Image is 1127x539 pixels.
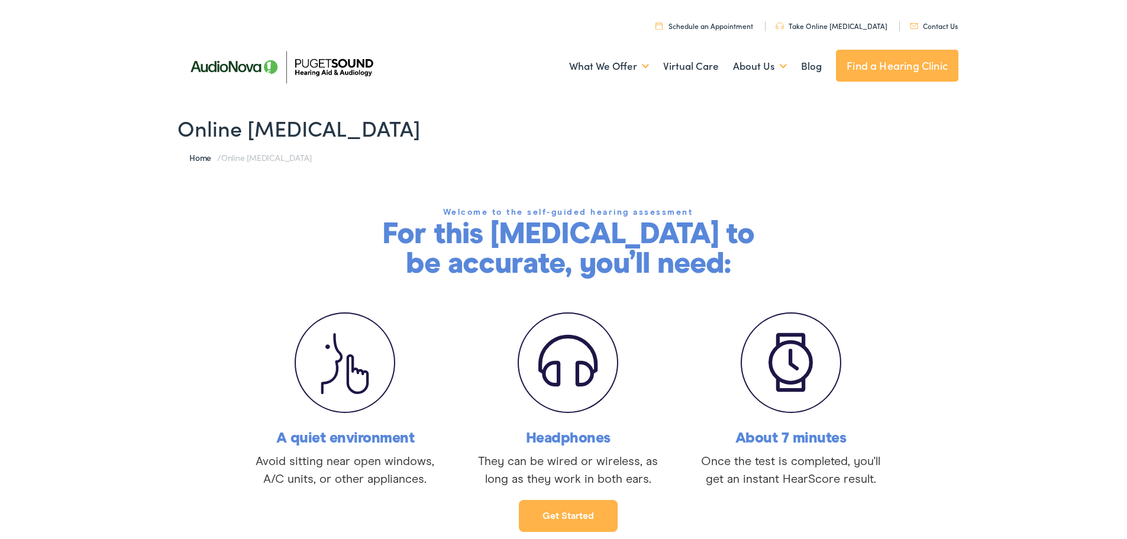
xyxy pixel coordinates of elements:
a: Find a Hearing Clinic [836,47,958,79]
span: Online [MEDICAL_DATA] [221,149,311,161]
a: Blog [801,42,822,86]
a: About Us [733,42,787,86]
a: What We Offer [569,42,649,86]
h1: Welcome to the self-guided hearing assessment [373,203,763,218]
a: Virtual Care [663,42,719,86]
h1: Online [MEDICAL_DATA] [177,112,958,138]
a: Contact Us [910,18,958,28]
h6: About 7 minutes [693,428,889,443]
h6: Headphones [470,428,666,443]
h6: A quiet environment [247,428,443,443]
a: Take Online [MEDICAL_DATA] [776,18,887,28]
p: Once the test is completed, you'll get an instant HearScore result. [693,450,889,486]
img: utility icon [910,21,918,27]
img: utility icon [655,20,663,27]
a: Get started [519,498,618,530]
span: / [189,149,311,161]
a: Schedule an Appointment [655,18,753,28]
p: They can be wired or wireless, as long as they work in both ears. [470,450,666,486]
p: Avoid sitting near open windows, A/C units, or other appliances. [247,450,443,486]
p: For this [MEDICAL_DATA] to be accurate, you’ll need: [373,218,763,277]
a: Home [189,149,217,161]
img: utility icon [776,20,784,27]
